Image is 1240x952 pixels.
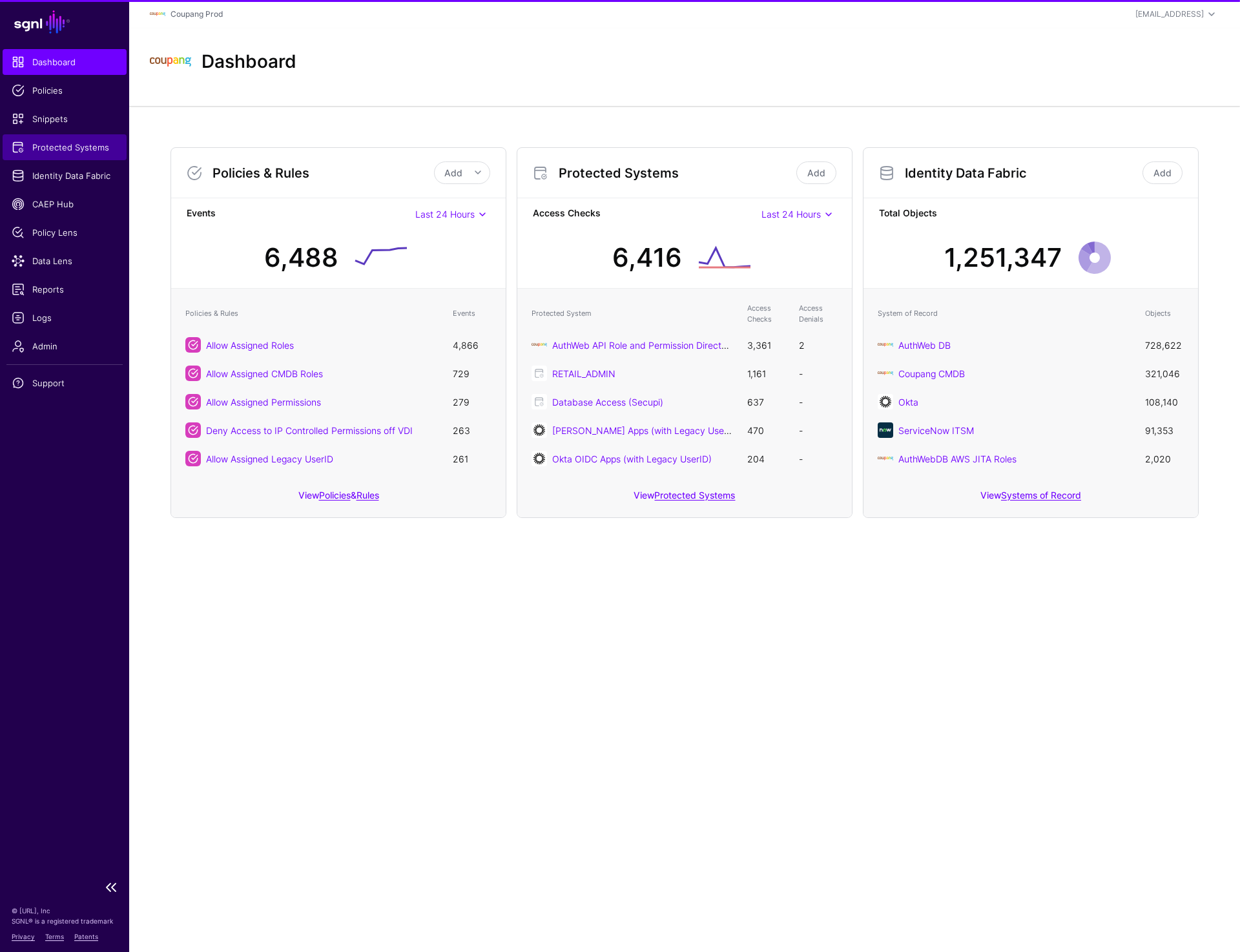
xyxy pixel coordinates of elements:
[264,238,338,277] div: 6,488
[12,905,118,916] p: © [URL], Inc
[792,444,844,473] td: -
[878,337,893,353] img: svg+xml;base64,PHN2ZyBpZD0iTG9nbyIgeG1sbnM9Imh0dHA6Ly93d3cudzMub3JnLzIwMDAvc3ZnIiB3aWR0aD0iMTIxLj...
[12,933,35,940] a: Privacy
[3,333,127,359] a: Admin
[415,209,475,220] span: Last 24 Hours
[206,340,294,351] a: Allow Assigned Roles
[12,283,118,296] span: Reports
[446,444,498,473] td: 261
[206,425,413,436] a: Deny Access to IP Controlled Permissions off VDI
[3,134,127,160] a: Protected Systems
[905,165,1140,181] h3: Identity Data Fabric
[612,238,682,277] div: 6,416
[532,422,547,438] img: svg+xml;base64,PHN2ZyB3aWR0aD0iNjQiIGhlaWdodD0iNjQiIHZpZXdCb3g9IjAgMCA2NCA2NCIgZmlsbD0ibm9uZSIgeG...
[12,56,118,68] span: Dashboard
[150,41,191,83] img: svg+xml;base64,PHN2ZyBpZD0iTG9nbyIgeG1sbnM9Imh0dHA6Ly93d3cudzMub3JnLzIwMDAvc3ZnIiB3aWR0aD0iMTIxLj...
[878,366,893,381] img: svg+xml;base64,PHN2ZyBpZD0iTG9nbyIgeG1sbnM9Imh0dHA6Ly93d3cudzMub3JnLzIwMDAvc3ZnIiB3aWR0aD0iMTIxLj...
[552,425,739,436] a: [PERSON_NAME] Apps (with Legacy UserID)
[3,220,127,245] a: Policy Lens
[12,226,118,239] span: Policy Lens
[898,368,965,379] a: Coupang CMDB
[792,416,844,444] td: -
[1139,296,1190,331] th: Objects
[171,481,506,517] div: View &
[792,359,844,388] td: -
[206,453,333,464] a: Allow Assigned Legacy UserID
[150,6,165,22] img: svg+xml;base64,PHN2ZyBpZD0iTG9nbyIgeG1sbnM9Imh0dHA6Ly93d3cudzMub3JnLzIwMDAvc3ZnIiB3aWR0aD0iMTIxLj...
[8,8,121,36] a: SGNL
[1139,331,1190,359] td: 728,622
[1001,490,1081,501] a: Systems of Record
[559,165,794,181] h3: Protected Systems
[212,165,434,181] h3: Policies & Rules
[796,161,836,184] a: Add
[3,305,127,331] a: Logs
[1139,444,1190,473] td: 2,020
[446,416,498,444] td: 263
[12,169,118,182] span: Identity Data Fabric
[1139,359,1190,388] td: 321,046
[12,198,118,211] span: CAEP Hub
[878,394,893,409] img: svg+xml;base64,PHN2ZyB3aWR0aD0iNjQiIGhlaWdodD0iNjQiIHZpZXdCb3g9IjAgMCA2NCA2NCIgZmlsbD0ibm9uZSIgeG...
[319,490,351,501] a: Policies
[187,206,415,222] strong: Events
[552,368,615,379] a: RETAIL_ADMIN
[206,368,323,379] a: Allow Assigned CMDB Roles
[552,397,663,408] a: Database Access (Secupi)
[3,276,127,302] a: Reports
[74,933,98,940] a: Patents
[3,106,127,132] a: Snippets
[206,397,321,408] a: Allow Assigned Permissions
[3,78,127,103] a: Policies
[45,933,64,940] a: Terms
[517,481,852,517] div: View
[532,451,547,466] img: svg+xml;base64,PHN2ZyB3aWR0aD0iNjQiIGhlaWdodD0iNjQiIHZpZXdCb3g9IjAgMCA2NCA2NCIgZmlsbD0ibm9uZSIgeG...
[898,340,951,351] a: AuthWeb DB
[792,296,844,331] th: Access Denials
[3,163,127,189] a: Identity Data Fabric
[879,206,1183,222] strong: Total Objects
[741,359,792,388] td: 1,161
[446,296,498,331] th: Events
[356,490,379,501] a: Rules
[741,444,792,473] td: 204
[525,296,741,331] th: Protected System
[12,916,118,926] p: SGNL® is a registered trademark
[1135,8,1204,20] div: [EMAIL_ADDRESS]
[1139,416,1190,444] td: 91,353
[3,248,127,274] a: Data Lens
[654,490,735,501] a: Protected Systems
[3,49,127,75] a: Dashboard
[792,388,844,416] td: -
[444,167,462,178] span: Add
[12,340,118,353] span: Admin
[179,296,446,331] th: Policies & Rules
[170,9,223,19] a: Coupang Prod
[863,481,1198,517] div: View
[878,422,893,438] img: svg+xml;base64,PHN2ZyB3aWR0aD0iNjQiIGhlaWdodD0iNjQiIHZpZXdCb3g9IjAgMCA2NCA2NCIgZmlsbD0ibm9uZSIgeG...
[12,254,118,267] span: Data Lens
[12,377,118,389] span: Support
[12,84,118,97] span: Policies
[446,359,498,388] td: 729
[446,331,498,359] td: 4,866
[552,340,755,351] a: AuthWeb API Role and Permission Directory (v2)
[792,331,844,359] td: 2
[761,209,821,220] span: Last 24 Hours
[3,191,127,217] a: CAEP Hub
[898,397,918,408] a: Okta
[741,296,792,331] th: Access Checks
[871,296,1139,331] th: System of Record
[898,425,974,436] a: ServiceNow ITSM
[1142,161,1183,184] a: Add
[12,311,118,324] span: Logs
[12,141,118,154] span: Protected Systems
[741,416,792,444] td: 470
[1139,388,1190,416] td: 108,140
[741,331,792,359] td: 3,361
[201,51,296,73] h2: Dashboard
[552,453,712,464] a: Okta OIDC Apps (with Legacy UserID)
[12,112,118,125] span: Snippets
[898,453,1017,464] a: AuthWebDB AWS JITA Roles
[533,206,761,222] strong: Access Checks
